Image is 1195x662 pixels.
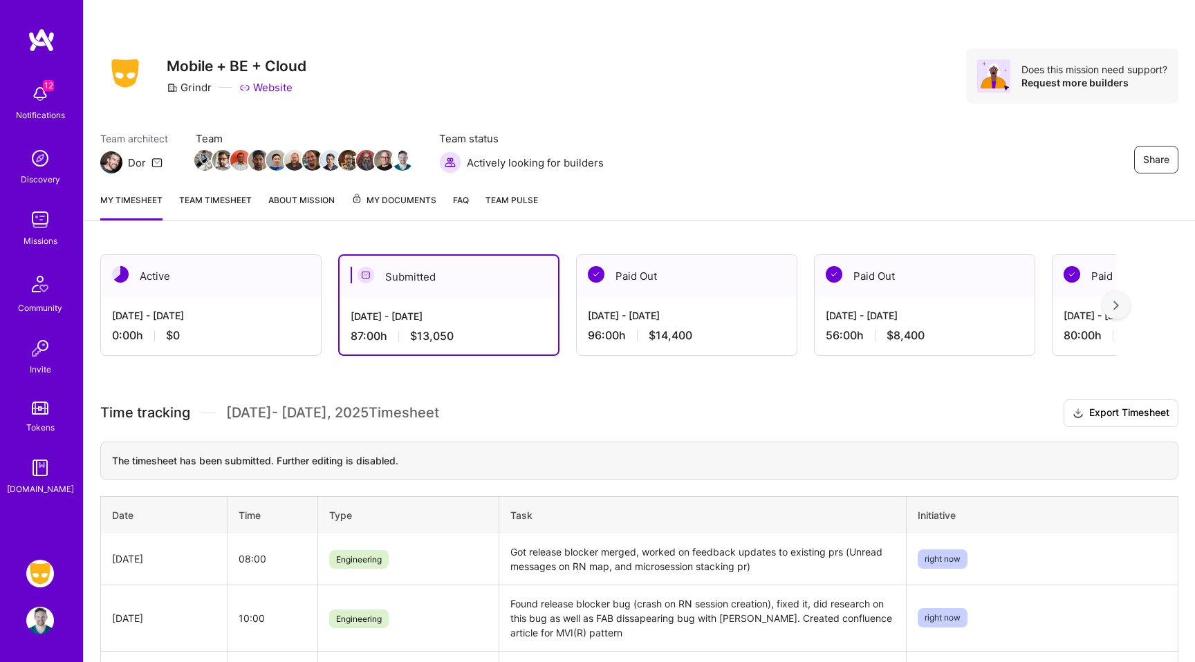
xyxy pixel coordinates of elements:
[887,328,925,343] span: $8,400
[577,255,797,297] div: Paid Out
[18,301,62,315] div: Community
[358,267,374,283] img: Submitted
[100,151,122,173] img: Team Architect
[815,255,1035,297] div: Paid Out
[228,533,318,585] td: 08:00
[1064,399,1178,427] button: Export Timesheet
[179,193,252,220] a: Team timesheet
[1064,266,1080,283] img: Paid Out
[232,149,250,172] a: Team Member Avatar
[24,267,57,301] img: Community
[918,608,967,627] span: right now
[499,585,907,651] td: Found release blocker bug (crash on RN session creation), fixed it, did research on this bug as w...
[167,82,178,93] i: icon CompanyGray
[194,150,215,171] img: Team Member Avatar
[23,607,57,634] a: User Avatar
[167,57,306,75] h3: Mobile + BE + Cloud
[266,150,287,171] img: Team Member Avatar
[7,482,74,496] div: [DOMAIN_NAME]
[351,309,547,323] div: [DATE] - [DATE]
[439,131,604,146] span: Team status
[112,611,216,625] div: [DATE]
[230,150,251,171] img: Team Member Avatar
[1143,153,1169,167] span: Share
[826,266,842,283] img: Paid Out
[228,585,318,651] td: 10:00
[32,401,48,415] img: tokens
[302,150,323,171] img: Team Member Avatar
[21,172,60,187] div: Discovery
[26,454,54,482] img: guide book
[228,496,318,533] th: Time
[28,28,55,53] img: logo
[268,193,335,220] a: About Mission
[151,157,163,168] i: icon Mail
[26,144,54,172] img: discovery
[393,149,411,172] a: Team Member Avatar
[23,560,57,587] a: Grindr: Mobile + BE + Cloud
[166,328,180,343] span: $0
[588,308,786,323] div: [DATE] - [DATE]
[112,308,310,323] div: [DATE] - [DATE]
[320,150,341,171] img: Team Member Avatar
[351,193,436,208] span: My Documents
[112,266,129,283] img: Active
[376,149,393,172] a: Team Member Avatar
[214,149,232,172] a: Team Member Avatar
[101,255,321,297] div: Active
[250,149,268,172] a: Team Member Avatar
[588,266,604,283] img: Paid Out
[1073,406,1084,421] i: icon Download
[26,560,54,587] img: Grindr: Mobile + BE + Cloud
[100,404,190,422] span: Time tracking
[340,256,558,298] div: Submitted
[26,80,54,108] img: bell
[43,80,54,91] span: 12
[101,496,228,533] th: Date
[453,193,469,220] a: FAQ
[100,55,150,92] img: Company Logo
[485,193,538,220] a: Team Pulse
[977,59,1010,93] img: Avatar
[374,150,395,171] img: Team Member Avatar
[1113,301,1119,310] img: right
[239,80,293,95] a: Website
[356,150,377,171] img: Team Member Avatar
[128,155,146,170] div: Dor
[304,149,322,172] a: Team Member Avatar
[826,328,1023,343] div: 56:00 h
[112,328,310,343] div: 0:00 h
[351,193,436,220] a: My Documents
[284,150,305,171] img: Team Member Avatar
[1134,146,1178,173] button: Share
[24,234,57,248] div: Missions
[30,362,51,377] div: Invite
[410,329,454,343] span: $13,050
[322,149,340,172] a: Team Member Avatar
[286,149,304,172] a: Team Member Avatar
[588,328,786,343] div: 96:00 h
[268,149,286,172] a: Team Member Avatar
[100,442,1178,480] div: The timesheet has been submitted. Further editing is disabled.
[112,551,216,566] div: [DATE]
[358,149,376,172] a: Team Member Avatar
[16,108,65,122] div: Notifications
[196,131,411,146] span: Team
[340,149,358,172] a: Team Member Avatar
[499,496,907,533] th: Task
[318,496,499,533] th: Type
[907,496,1178,533] th: Initiative
[918,549,967,569] span: right now
[826,308,1023,323] div: [DATE] - [DATE]
[167,80,212,95] div: Grindr
[649,328,692,343] span: $14,400
[26,607,54,634] img: User Avatar
[392,150,413,171] img: Team Member Avatar
[26,334,54,362] img: Invite
[1021,63,1167,76] div: Does this mission need support?
[226,404,439,422] span: [DATE] - [DATE] , 2025 Timesheet
[26,206,54,234] img: teamwork
[499,533,907,585] td: Got release blocker merged, worked on feedback updates to existing prs (Unread messages on RN map...
[248,150,269,171] img: Team Member Avatar
[485,195,538,205] span: Team Pulse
